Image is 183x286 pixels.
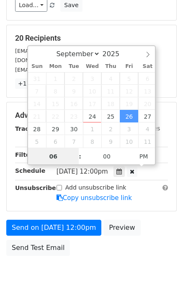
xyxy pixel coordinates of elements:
span: September 26, 2025 [120,110,138,122]
span: Sat [138,64,157,69]
span: October 9, 2025 [101,135,120,148]
span: Sun [28,64,46,69]
input: Year [100,50,130,58]
span: September 14, 2025 [28,97,46,110]
input: Minute [81,148,132,165]
span: September 3, 2025 [83,72,101,85]
span: Fri [120,64,138,69]
small: [EMAIL_ADDRESS][DOMAIN_NAME] [15,67,108,73]
span: October 8, 2025 [83,135,101,148]
span: September 27, 2025 [138,110,157,122]
span: September 25, 2025 [101,110,120,122]
input: Hour [28,148,79,165]
span: September 5, 2025 [120,72,138,85]
span: Wed [83,64,101,69]
small: [EMAIL_ADDRESS][DOMAIN_NAME] [15,48,108,54]
strong: Schedule [15,167,45,174]
span: September 4, 2025 [101,72,120,85]
a: Send on [DATE] 12:00pm [6,220,101,236]
h5: Advanced [15,111,168,120]
span: September 24, 2025 [83,110,101,122]
span: October 6, 2025 [46,135,64,148]
span: September 29, 2025 [46,122,64,135]
span: : [79,148,81,165]
span: August 31, 2025 [28,72,46,85]
span: September 30, 2025 [64,122,83,135]
span: October 3, 2025 [120,122,138,135]
span: September 13, 2025 [138,85,157,97]
span: September 9, 2025 [64,85,83,97]
h5: 20 Recipients [15,34,168,43]
small: [DOMAIN_NAME][EMAIL_ADDRESS][DOMAIN_NAME] [15,57,153,63]
strong: Filters [15,151,36,158]
span: September 15, 2025 [46,97,64,110]
span: September 12, 2025 [120,85,138,97]
span: September 20, 2025 [138,97,157,110]
span: October 1, 2025 [83,122,101,135]
span: Thu [101,64,120,69]
span: October 11, 2025 [138,135,157,148]
strong: Tracking [15,125,43,132]
span: September 23, 2025 [64,110,83,122]
span: September 18, 2025 [101,97,120,110]
span: October 7, 2025 [64,135,83,148]
a: Copy unsubscribe link [57,194,132,202]
span: September 19, 2025 [120,97,138,110]
span: September 1, 2025 [46,72,64,85]
span: September 21, 2025 [28,110,46,122]
span: October 10, 2025 [120,135,138,148]
span: September 2, 2025 [64,72,83,85]
span: September 6, 2025 [138,72,157,85]
span: October 5, 2025 [28,135,46,148]
span: October 2, 2025 [101,122,120,135]
label: Add unsubscribe link [65,183,126,192]
a: Send Test Email [6,240,70,256]
span: October 4, 2025 [138,122,157,135]
span: September 8, 2025 [46,85,64,97]
span: Click to toggle [132,148,155,165]
span: September 11, 2025 [101,85,120,97]
span: September 22, 2025 [46,110,64,122]
a: +17 more [15,78,50,89]
span: Tue [64,64,83,69]
span: September 17, 2025 [83,97,101,110]
span: September 10, 2025 [83,85,101,97]
span: September 7, 2025 [28,85,46,97]
strong: Unsubscribe [15,185,56,191]
span: Mon [46,64,64,69]
span: September 28, 2025 [28,122,46,135]
span: September 16, 2025 [64,97,83,110]
a: Preview [103,220,140,236]
span: [DATE] 12:00pm [57,168,108,175]
iframe: Chat Widget [141,246,183,286]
